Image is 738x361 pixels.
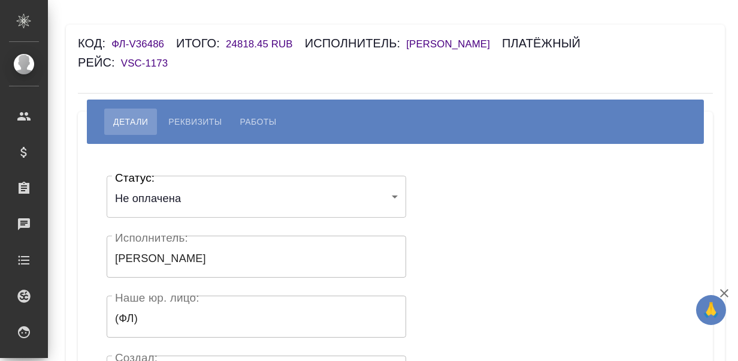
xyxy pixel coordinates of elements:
[111,38,176,50] h6: ФЛ-V36486
[168,115,222,129] span: Реквизиты
[121,58,180,69] h6: VSC-1173
[113,115,148,129] span: Детали
[78,37,111,50] h6: Код:
[121,59,180,68] a: VSC-1173
[406,40,502,49] a: [PERSON_NAME]
[305,37,407,50] h6: Исполнитель:
[406,38,502,50] h6: [PERSON_NAME]
[701,297,721,323] span: 🙏
[226,38,305,50] h6: 24818.45 RUB
[107,182,406,217] div: Не оплачена
[176,37,226,50] h6: Итого:
[240,115,277,129] span: Работы
[696,295,726,325] button: 🙏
